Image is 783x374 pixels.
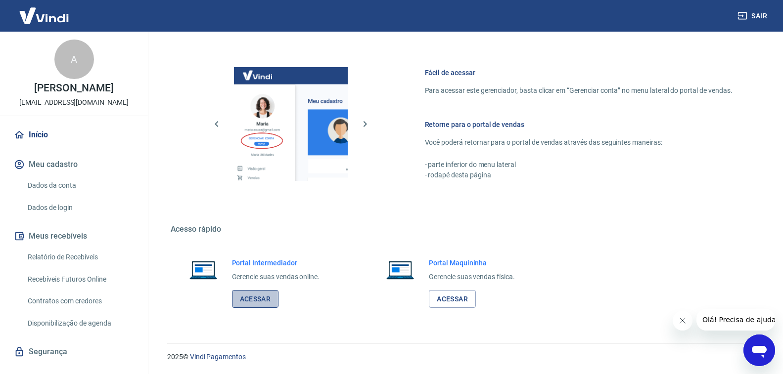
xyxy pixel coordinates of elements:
[12,225,136,247] button: Meus recebíveis
[34,83,113,93] p: [PERSON_NAME]
[429,258,515,268] h6: Portal Maquininha
[190,353,246,361] a: Vindi Pagamentos
[24,313,136,333] a: Disponibilização de agenda
[673,311,692,331] iframe: Fechar mensagem
[24,291,136,311] a: Contratos com credores
[425,160,733,170] p: - parte inferior do menu lateral
[24,269,136,290] a: Recebíveis Futuros Online
[696,309,775,331] iframe: Mensagem da empresa
[232,290,279,308] a: Acessar
[429,290,476,308] a: Acessar
[429,272,515,282] p: Gerencie suas vendas física.
[232,258,320,268] h6: Portal Intermediador
[24,198,136,218] a: Dados de login
[167,352,759,362] p: 2025 ©
[425,85,733,96] p: Para acessar este gerenciador, basta clicar em “Gerenciar conta” no menu lateral do portal de ven...
[183,258,224,282] img: Imagem de um notebook aberto
[736,7,771,25] button: Sair
[12,341,136,363] a: Segurança
[425,68,733,78] h6: Fácil de acessar
[12,0,76,31] img: Vindi
[12,124,136,146] a: Início
[425,137,733,148] p: Você poderá retornar para o portal de vendas através das seguintes maneiras:
[743,334,775,366] iframe: Botão para abrir a janela de mensagens
[24,175,136,196] a: Dados da conta
[171,224,756,234] h5: Acesso rápido
[425,120,733,129] h6: Retorne para o portal de vendas
[234,67,348,181] img: Imagem da dashboard mostrando o botão de gerenciar conta na sidebar no lado esquerdo
[232,272,320,282] p: Gerencie suas vendas online.
[24,247,136,267] a: Relatório de Recebíveis
[54,40,94,79] div: A
[12,154,136,175] button: Meu cadastro
[425,170,733,180] p: - rodapé desta página
[379,258,421,282] img: Imagem de um notebook aberto
[19,97,129,108] p: [EMAIL_ADDRESS][DOMAIN_NAME]
[6,7,83,15] span: Olá! Precisa de ajuda?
